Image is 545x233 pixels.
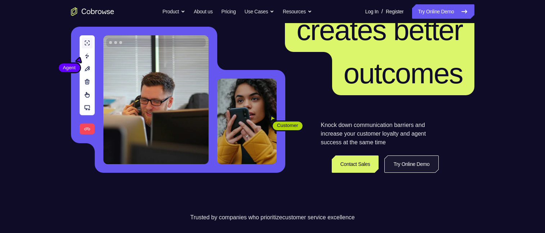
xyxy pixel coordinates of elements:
button: Use Cases [245,4,274,19]
a: About us [194,4,213,19]
a: Register [386,4,403,19]
span: outcomes [344,57,463,89]
a: Try Online Demo [384,155,438,173]
img: A customer holding their phone [217,79,277,164]
a: Pricing [221,4,236,19]
span: / [381,7,383,16]
p: Knock down communication barriers and increase your customer loyalty and agent success at the sam... [321,121,439,147]
button: Product [162,4,185,19]
a: Log In [365,4,379,19]
a: Go to the home page [71,7,114,16]
img: A customer support agent talking on the phone [103,35,209,164]
button: Resources [283,4,312,19]
a: Try Online Demo [412,4,474,19]
span: creates better [296,14,463,46]
span: customer service excellence [282,214,355,220]
a: Contact Sales [332,155,379,173]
